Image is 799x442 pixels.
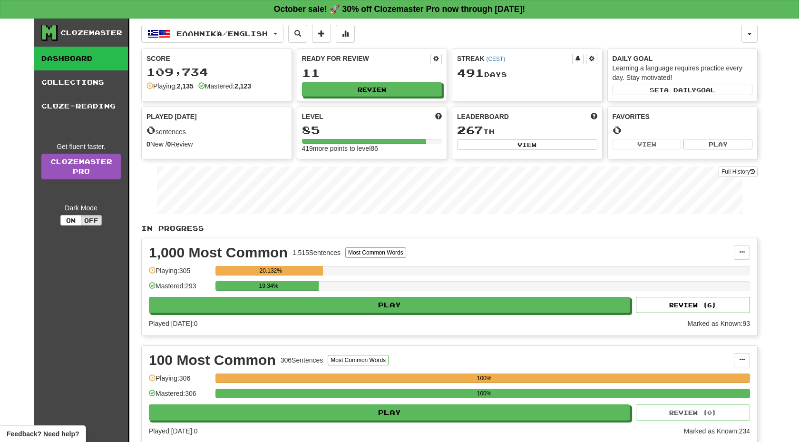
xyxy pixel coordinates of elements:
[60,215,81,226] button: On
[198,81,251,91] div: Mastered:
[457,139,597,150] button: View
[146,54,287,63] div: Score
[486,56,505,62] a: (CEST)
[218,266,323,275] div: 20.132%
[60,28,122,38] div: Clozemaster
[302,112,323,121] span: Level
[591,112,597,121] span: This week in points, UTC
[149,320,197,327] span: Played [DATE]: 0
[687,319,750,328] div: Marked as Known: 93
[146,140,150,148] strong: 0
[613,124,753,136] div: 0
[302,124,442,136] div: 85
[149,404,630,421] button: Play
[146,81,194,91] div: Playing:
[328,355,389,365] button: Most Common Words
[141,224,758,233] p: In Progress
[234,82,251,90] strong: 2,123
[141,25,283,43] button: Ελληνικά/English
[613,139,682,149] button: View
[146,124,287,137] div: sentences
[457,54,572,63] div: Streak
[81,215,102,226] button: Off
[176,29,268,38] span: Ελληνικά / English
[149,266,211,282] div: Playing: 305
[457,66,484,79] span: 491
[302,54,431,63] div: Ready for Review
[146,66,287,78] div: 109,734
[274,4,525,14] strong: October sale! 🚀 30% off Clozemaster Pro now through [DATE]!
[34,47,128,70] a: Dashboard
[302,82,442,97] button: Review
[149,281,211,297] div: Mastered: 293
[34,70,128,94] a: Collections
[218,281,319,291] div: 19.34%
[146,139,287,149] div: New / Review
[457,123,483,137] span: 267
[149,389,211,404] div: Mastered: 306
[218,389,750,398] div: 100%
[636,297,750,313] button: Review (6)
[336,25,355,43] button: More stats
[613,54,753,63] div: Daily Goal
[636,404,750,421] button: Review (0)
[457,67,597,79] div: Day s
[613,85,753,95] button: Seta dailygoal
[302,67,442,79] div: 11
[281,355,323,365] div: 306 Sentences
[149,373,211,389] div: Playing: 306
[7,429,79,439] span: Open feedback widget
[149,297,630,313] button: Play
[684,426,750,436] div: Marked as Known: 234
[312,25,331,43] button: Add sentence to collection
[457,124,597,137] div: th
[613,112,753,121] div: Favorites
[34,94,128,118] a: Cloze-Reading
[149,246,288,260] div: 1,000 Most Common
[146,112,197,121] span: Played [DATE]
[149,427,197,435] span: Played [DATE]: 0
[167,140,171,148] strong: 0
[302,144,442,153] div: 419 more points to level 86
[457,112,509,121] span: Leaderboard
[41,142,121,151] div: Get fluent faster.
[719,167,758,177] button: Full History
[435,112,442,121] span: Score more points to level up
[345,247,406,258] button: Most Common Words
[292,248,341,257] div: 1,515 Sentences
[177,82,194,90] strong: 2,135
[613,63,753,82] div: Learning a language requires practice every day. Stay motivated!
[146,123,156,137] span: 0
[218,373,750,383] div: 100%
[149,353,276,367] div: 100 Most Common
[664,87,696,93] span: a daily
[683,139,752,149] button: Play
[41,154,121,179] a: ClozemasterPro
[41,203,121,213] div: Dark Mode
[288,25,307,43] button: Search sentences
